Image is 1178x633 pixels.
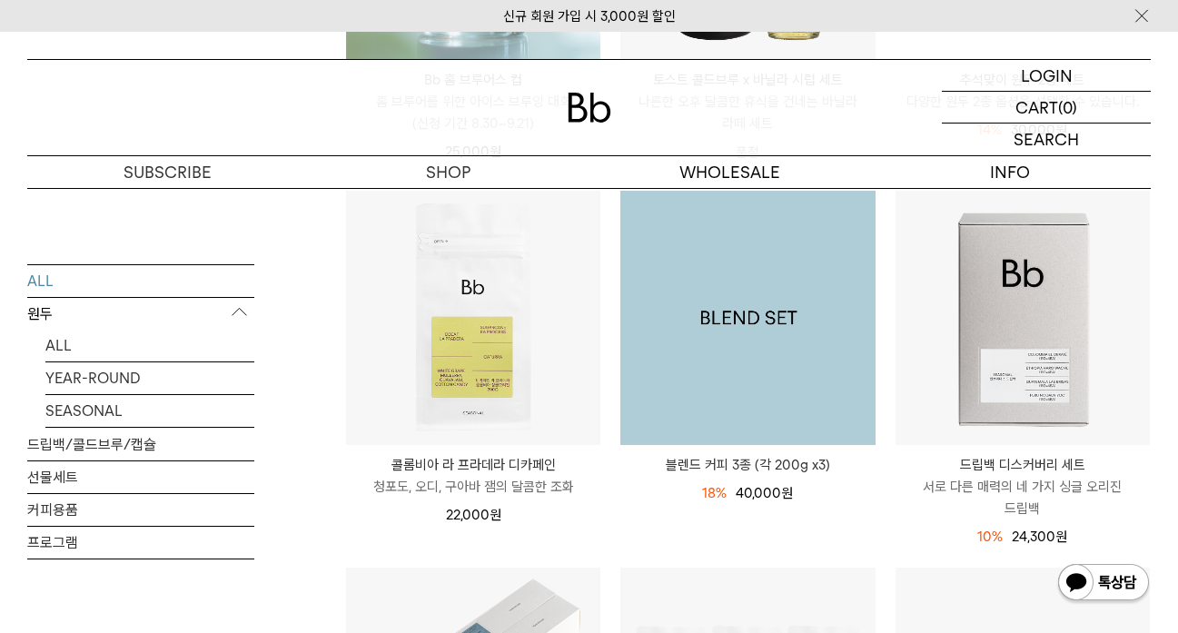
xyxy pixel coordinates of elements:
a: ALL [27,264,254,296]
img: 드립백 디스커버리 세트 [896,191,1150,445]
a: 드립백/콜드브루/캡슐 [27,428,254,460]
p: (0) [1058,92,1077,123]
p: LOGIN [1021,60,1073,91]
p: INFO [870,156,1151,188]
p: WHOLESALE [589,156,870,188]
a: 드립백 디스커버리 세트 서로 다른 매력의 네 가지 싱글 오리진 드립백 [896,454,1150,519]
p: SEARCH [1014,124,1079,155]
a: YEAR-ROUND [45,361,254,393]
span: 원 [490,507,501,523]
a: LOGIN [942,60,1151,92]
a: SUBSCRIBE [27,156,308,188]
p: 드립백 디스커버리 세트 [896,454,1150,476]
a: 콜롬비아 라 프라데라 디카페인 청포도, 오디, 구아바 잼의 달콤한 조화 [346,454,600,498]
a: 신규 회원 가입 시 3,000원 할인 [503,8,676,25]
a: 커피용품 [27,493,254,525]
a: 프로그램 [27,526,254,558]
img: 콜롬비아 라 프라데라 디카페인 [346,191,600,445]
div: 18% [702,482,727,504]
p: 원두 [27,297,254,330]
img: 로고 [568,93,611,123]
span: 40,000 [736,485,793,501]
a: 블렌드 커피 3종 (각 200g x3) [620,191,875,445]
a: 선물세트 [27,460,254,492]
span: 22,000 [446,507,501,523]
img: 1000001179_add2_053.png [620,191,875,445]
span: 원 [781,485,793,501]
p: CART [1015,92,1058,123]
a: CART (0) [942,92,1151,124]
p: 콜롬비아 라 프라데라 디카페인 [346,454,600,476]
p: 서로 다른 매력의 네 가지 싱글 오리진 드립백 [896,476,1150,519]
p: 청포도, 오디, 구아바 잼의 달콤한 조화 [346,476,600,498]
div: 10% [977,526,1003,548]
a: 블렌드 커피 3종 (각 200g x3) [620,454,875,476]
a: SHOP [308,156,589,188]
span: 24,300 [1012,529,1067,545]
img: 카카오톡 채널 1:1 채팅 버튼 [1056,562,1151,606]
a: ALL [45,329,254,361]
span: 원 [1055,529,1067,545]
a: SEASONAL [45,394,254,426]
